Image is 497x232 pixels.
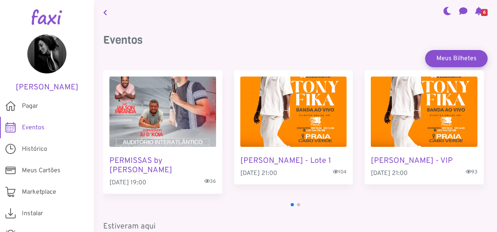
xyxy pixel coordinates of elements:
a: PERMISSAS by Enrique Alhinho - Promo PERMISSAS by [PERSON_NAME] [DATE] 19:0036 [103,70,222,194]
h5: [PERSON_NAME] - Lote 1 [240,156,347,166]
span: Meus Cartões [22,166,61,175]
a: TONY FIKA - VIP [PERSON_NAME] - VIP [DATE] 21:0093 [365,70,484,184]
span: Instalar [22,209,43,218]
span: 93 [466,169,477,176]
span: 6 [481,9,488,16]
h5: Estiveram aqui [103,222,488,231]
p: [DATE] 21:00 [371,169,477,178]
img: PERMISSAS by Enrique Alhinho - Promo [109,77,216,147]
div: 1 / 4 [103,70,222,194]
a: Meus Bilhetes [425,50,488,67]
a: TONY FIKA - Lote 1 [PERSON_NAME] - Lote 1 [DATE] 21:00104 [234,70,353,184]
a: [PERSON_NAME] [12,34,82,92]
h3: Eventos [103,34,488,47]
img: TONY FIKA - Lote 1 [240,77,347,147]
span: Eventos [22,123,45,132]
h5: PERMISSAS by [PERSON_NAME] [109,156,216,175]
p: [DATE] 19:00 [109,178,216,187]
span: Pagar [22,102,38,111]
span: 104 [333,169,347,176]
span: Go to slide 2 [297,203,300,206]
span: Go to slide 1 [291,203,294,206]
h5: [PERSON_NAME] [12,83,82,92]
span: Marketplace [22,187,56,197]
span: 36 [204,178,216,186]
div: 3 / 4 [365,70,484,184]
div: 2 / 4 [234,70,353,184]
img: TONY FIKA - VIP [371,77,477,147]
span: Histórico [22,145,47,154]
p: [DATE] 21:00 [240,169,347,178]
h5: [PERSON_NAME] - VIP [371,156,477,166]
